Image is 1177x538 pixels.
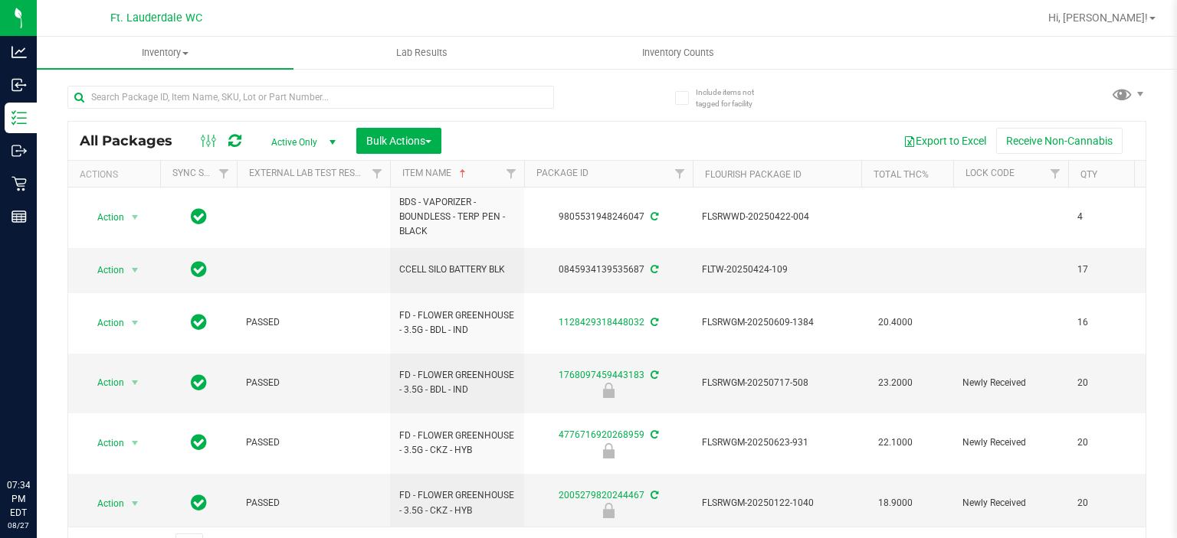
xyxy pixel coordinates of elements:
[11,209,27,224] inline-svg: Reports
[648,264,658,275] span: Sync from Compliance System
[522,503,695,518] div: Newly Received
[37,46,293,60] span: Inventory
[191,372,207,393] span: In Sync
[375,46,468,60] span: Lab Results
[702,315,852,330] span: FLSRWGM-20250609-1384
[962,496,1059,510] span: Newly Received
[893,128,996,154] button: Export to Excel
[1077,496,1136,510] span: 20
[870,432,920,454] span: 22.1000
[11,77,27,93] inline-svg: Inbound
[399,488,515,517] span: FD - FLOWER GREENHOUSE - 3.5G - CKZ - HYB
[702,496,852,510] span: FLSRWGM-20250122-1040
[1077,262,1136,277] span: 17
[246,376,381,390] span: PASSED
[37,37,293,69] a: Inventory
[246,496,381,510] span: PASSED
[559,317,644,328] a: 1128429318448032
[84,493,125,514] span: Action
[550,37,807,69] a: Inventory Counts
[399,429,515,458] span: FD - FLOWER GREENHOUSE - 3.5G - CKZ - HYB
[667,161,693,187] a: Filter
[702,262,852,277] span: FLTW-20250424-109
[399,195,515,240] span: BDS - VAPORIZER - BOUNDLESS - TERP PEN - BLACK
[191,259,207,280] span: In Sync
[962,376,1059,390] span: Newly Received
[1077,376,1136,390] span: 20
[110,11,202,24] span: Ft. Lauderdale WC
[522,210,695,224] div: 9805531948246047
[15,416,61,461] iframe: Resource center
[962,435,1059,450] span: Newly Received
[621,46,735,60] span: Inventory Counts
[126,259,145,281] span: select
[522,262,695,277] div: 0845934139535687
[84,259,125,281] span: Action
[11,143,27,158] inline-svg: Outbound
[246,315,381,330] span: PASSED
[1077,210,1136,224] span: 4
[536,168,588,178] a: Package ID
[648,317,658,328] span: Sync from Compliance System
[522,383,695,398] div: Newly Received
[191,206,207,227] span: In Sync
[356,128,441,154] button: Bulk Actions
[648,429,658,440] span: Sync from Compliance System
[648,490,658,501] span: Sync from Compliance System
[559,429,644,440] a: 4776716920268959
[126,372,145,393] span: select
[249,168,369,178] a: External Lab Test Result
[648,211,658,222] span: Sync from Compliance System
[84,432,125,454] span: Action
[172,168,231,178] a: Sync Status
[7,520,30,531] p: 08/27
[11,176,27,191] inline-svg: Retail
[1077,435,1136,450] span: 20
[84,312,125,334] span: Action
[402,168,469,178] a: Item Name
[522,443,695,458] div: Newly Received
[67,86,554,109] input: Search Package ID, Item Name, SKU, Lot or Part Number...
[696,86,772,109] span: Include items not tagged for facility
[246,435,381,450] span: PASSED
[191,311,207,333] span: In Sync
[84,372,125,393] span: Action
[499,161,524,187] a: Filter
[11,110,27,126] inline-svg: Inventory
[1043,161,1068,187] a: Filter
[80,169,154,180] div: Actions
[366,135,431,147] span: Bulk Actions
[874,169,929,180] a: Total THC%
[996,128,1123,154] button: Receive Non-Cannabis
[80,132,188,149] span: All Packages
[648,370,658,380] span: Sync from Compliance System
[191,432,207,453] span: In Sync
[966,168,1015,178] a: Lock Code
[559,370,644,380] a: 1768097459443183
[702,210,852,224] span: FLSRWWD-20250422-004
[191,492,207,514] span: In Sync
[126,207,145,228] span: select
[559,490,644,501] a: 2005279820244467
[399,262,515,277] span: CCELL SILO BATTERY BLK
[870,311,920,334] span: 20.4000
[211,161,237,187] a: Filter
[1048,11,1148,24] span: Hi, [PERSON_NAME]!
[365,161,390,187] a: Filter
[293,37,550,69] a: Lab Results
[399,368,515,397] span: FD - FLOWER GREENHOUSE - 3.5G - BDL - IND
[1077,315,1136,330] span: 16
[399,308,515,337] span: FD - FLOWER GREENHOUSE - 3.5G - BDL - IND
[870,372,920,394] span: 23.2000
[11,44,27,60] inline-svg: Analytics
[702,435,852,450] span: FLSRWGM-20250623-931
[7,478,30,520] p: 07:34 PM EDT
[126,312,145,334] span: select
[126,432,145,454] span: select
[1080,169,1097,180] a: Qty
[705,169,802,180] a: Flourish Package ID
[84,207,125,228] span: Action
[702,376,852,390] span: FLSRWGM-20250717-508
[870,492,920,514] span: 18.9000
[126,493,145,514] span: select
